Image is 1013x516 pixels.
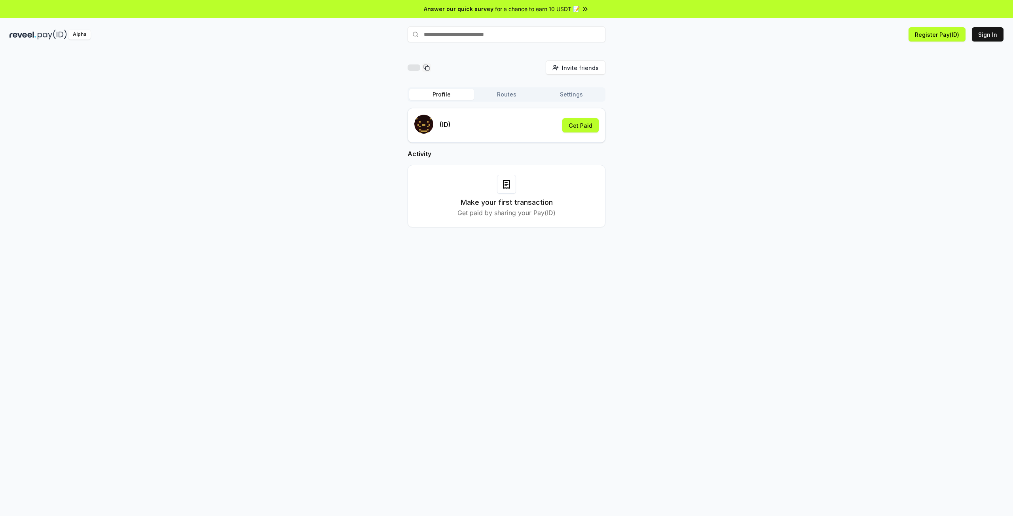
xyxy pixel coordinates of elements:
button: Profile [409,89,474,100]
p: Get paid by sharing your Pay(ID) [457,208,556,217]
button: Get Paid [562,118,599,132]
button: Settings [539,89,604,100]
img: reveel_dark [9,30,36,40]
p: (ID) [440,120,451,129]
span: Invite friends [562,64,599,72]
button: Invite friends [546,60,605,75]
button: Routes [474,89,539,100]
span: Answer our quick survey [424,5,493,13]
span: for a chance to earn 10 USDT 📝 [495,5,580,13]
button: Register Pay(ID) [909,27,966,42]
button: Sign In [972,27,1004,42]
img: pay_id [38,30,67,40]
h2: Activity [408,149,605,159]
div: Alpha [68,30,91,40]
h3: Make your first transaction [461,197,553,208]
